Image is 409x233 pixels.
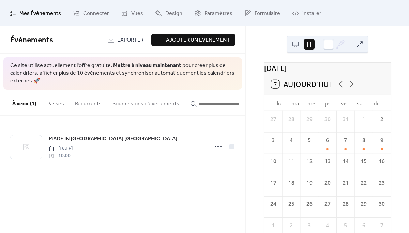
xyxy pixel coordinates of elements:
button: 7Aujourd'hui [268,78,334,90]
div: 2 [287,221,295,229]
span: Exporter [117,36,143,44]
div: 25 [287,200,295,208]
div: 28 [342,200,349,208]
button: Soumissions d'événements [107,90,185,115]
div: 13 [323,158,331,166]
button: Ajouter Un Événement [151,34,235,46]
div: me [303,95,319,111]
div: 16 [378,158,385,166]
div: 30 [323,115,331,123]
span: Paramètres [204,8,232,19]
div: 5 [342,221,349,229]
button: Récurrents [70,90,107,115]
div: 21 [342,179,349,187]
div: ve [335,95,351,111]
div: [DATE] [264,63,391,73]
a: Exporter [103,34,149,46]
div: 7 [342,136,349,144]
span: Formulaire [255,8,280,19]
div: 10 [269,158,277,166]
a: Mettre à niveau maintenant [113,60,181,71]
a: MADE IN [GEOGRAPHIC_DATA] [GEOGRAPHIC_DATA] [49,135,177,143]
div: 23 [378,179,385,187]
div: 3 [269,136,277,144]
div: 14 [342,158,349,166]
span: Ajouter Un Événement [166,36,230,44]
div: 4 [323,221,331,229]
div: 29 [305,115,313,123]
span: installer [302,8,321,19]
div: di [367,95,383,111]
div: 9 [378,136,385,144]
div: 5 [305,136,313,144]
div: 27 [323,200,331,208]
a: installer [287,3,327,24]
div: 20 [323,179,331,187]
div: 4 [287,136,295,144]
span: Ce site utilise actuellement l'offre gratuite. pour créer plus de calendriers, afficher plus de 1... [10,62,235,85]
span: Vues [131,8,143,19]
div: 31 [342,115,349,123]
div: 7 [378,221,385,229]
div: 24 [269,200,277,208]
div: 22 [360,179,367,187]
div: je [319,95,335,111]
a: Vues [116,3,148,24]
span: [DATE] [49,145,73,152]
div: 29 [360,200,367,208]
div: 6 [360,221,367,229]
div: 15 [360,158,367,166]
div: 17 [269,179,277,187]
div: 19 [305,179,313,187]
a: Design [150,3,187,24]
div: 12 [305,158,313,166]
div: 3 [305,221,313,229]
button: Passés [42,90,70,115]
div: 6 [323,136,331,144]
a: Paramètres [189,3,238,24]
div: 28 [287,115,295,123]
a: Mes Événements [4,3,66,24]
span: Design [165,8,182,19]
div: 18 [287,179,295,187]
button: À venir (1) [7,90,42,115]
div: ma [287,95,303,111]
div: 1 [269,221,277,229]
div: 11 [287,158,295,166]
div: sa [351,95,367,111]
a: Connecter [68,3,114,24]
div: 1 [360,115,367,123]
div: 8 [360,136,367,144]
span: Mes Événements [19,8,61,19]
span: Connecter [83,8,109,19]
div: 2 [378,115,385,123]
div: lu [271,95,287,111]
span: 10:00 [49,152,73,159]
a: Formulaire [239,3,285,24]
div: 30 [378,200,385,208]
div: 26 [305,200,313,208]
span: Événements [10,33,53,48]
div: 27 [269,115,277,123]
